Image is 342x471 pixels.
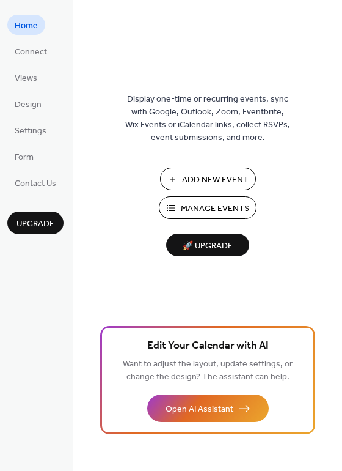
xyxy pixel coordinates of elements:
[15,72,37,85] span: Views
[7,15,45,35] a: Home
[7,94,49,114] a: Design
[7,212,64,234] button: Upgrade
[160,168,256,190] button: Add New Event
[7,41,54,61] a: Connect
[147,395,269,422] button: Open AI Assistant
[125,93,290,144] span: Display one-time or recurring events, sync with Google, Outlook, Zoom, Eventbrite, Wix Events or ...
[173,238,242,254] span: 🚀 Upgrade
[15,20,38,32] span: Home
[123,356,293,385] span: Want to adjust the layout, update settings, or change the design? The assistant can help.
[166,234,249,256] button: 🚀 Upgrade
[182,174,249,187] span: Add New Event
[16,218,54,231] span: Upgrade
[15,177,56,190] span: Contact Us
[159,196,256,219] button: Manage Events
[15,98,42,111] span: Design
[7,120,54,140] a: Settings
[7,146,41,166] a: Form
[166,403,233,416] span: Open AI Assistant
[15,151,34,164] span: Form
[7,67,45,87] a: Views
[15,125,46,138] span: Settings
[15,46,47,59] span: Connect
[181,202,249,215] span: Manage Events
[7,172,64,193] a: Contact Us
[147,338,269,355] span: Edit Your Calendar with AI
